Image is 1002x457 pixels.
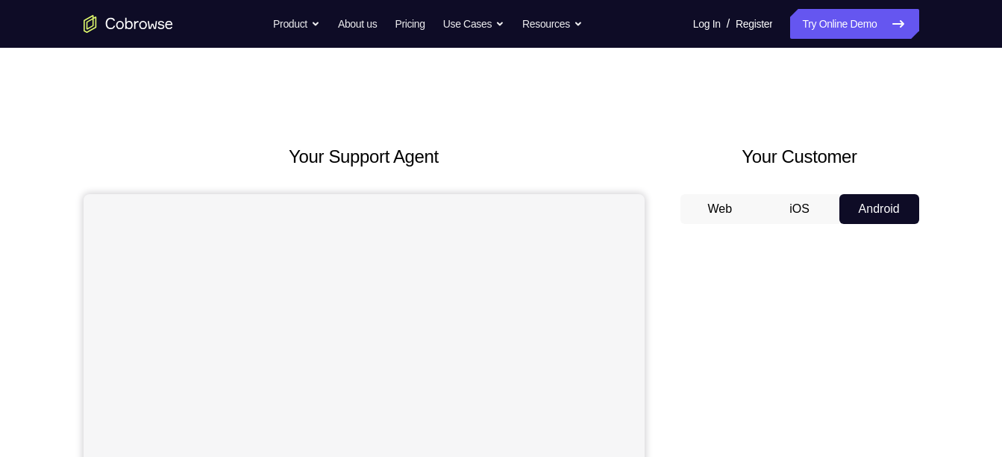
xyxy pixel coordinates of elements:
[760,194,839,224] button: iOS
[443,9,504,39] button: Use Cases
[736,9,772,39] a: Register
[338,9,377,39] a: About us
[84,15,173,33] a: Go to the home page
[273,9,320,39] button: Product
[680,143,919,170] h2: Your Customer
[790,9,918,39] a: Try Online Demo
[839,194,919,224] button: Android
[680,194,760,224] button: Web
[693,9,721,39] a: Log In
[727,15,730,33] span: /
[84,143,645,170] h2: Your Support Agent
[522,9,583,39] button: Resources
[395,9,425,39] a: Pricing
